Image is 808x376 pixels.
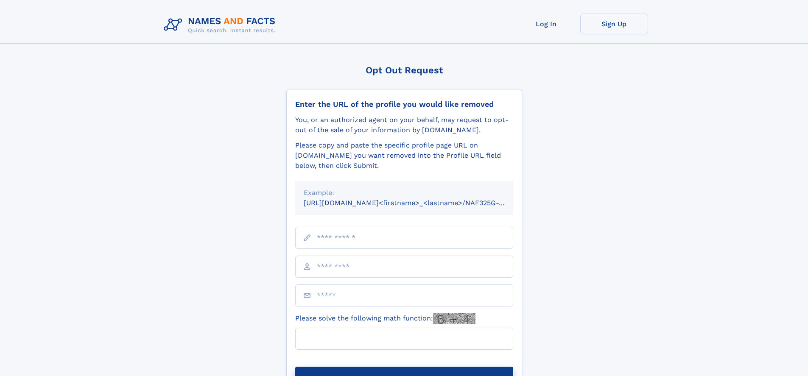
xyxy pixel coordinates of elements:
[295,100,513,109] div: Enter the URL of the profile you would like removed
[295,115,513,135] div: You, or an authorized agent on your behalf, may request to opt-out of the sale of your informatio...
[512,14,580,34] a: Log In
[304,199,529,207] small: [URL][DOMAIN_NAME]<firstname>_<lastname>/NAF325G-xxxxxxxx
[295,313,475,324] label: Please solve the following math function:
[286,65,522,75] div: Opt Out Request
[160,14,282,36] img: Logo Names and Facts
[295,140,513,171] div: Please copy and paste the specific profile page URL on [DOMAIN_NAME] you want removed into the Pr...
[304,188,505,198] div: Example:
[580,14,648,34] a: Sign Up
